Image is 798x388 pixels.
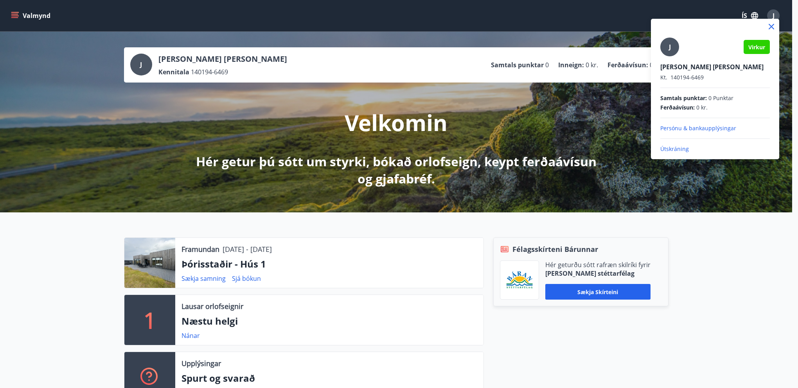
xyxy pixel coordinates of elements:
[660,94,707,102] span: Samtals punktar :
[660,145,770,153] p: Útskráning
[660,104,695,111] span: Ferðaávísun :
[708,94,733,102] span: 0 Punktar
[660,63,770,71] p: [PERSON_NAME] [PERSON_NAME]
[748,43,765,51] span: Virkur
[660,124,770,132] p: Persónu & bankaupplýsingar
[660,74,667,81] span: Kt.
[669,43,671,51] span: J
[696,104,708,111] span: 0 kr.
[660,74,770,81] p: 140194-6469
